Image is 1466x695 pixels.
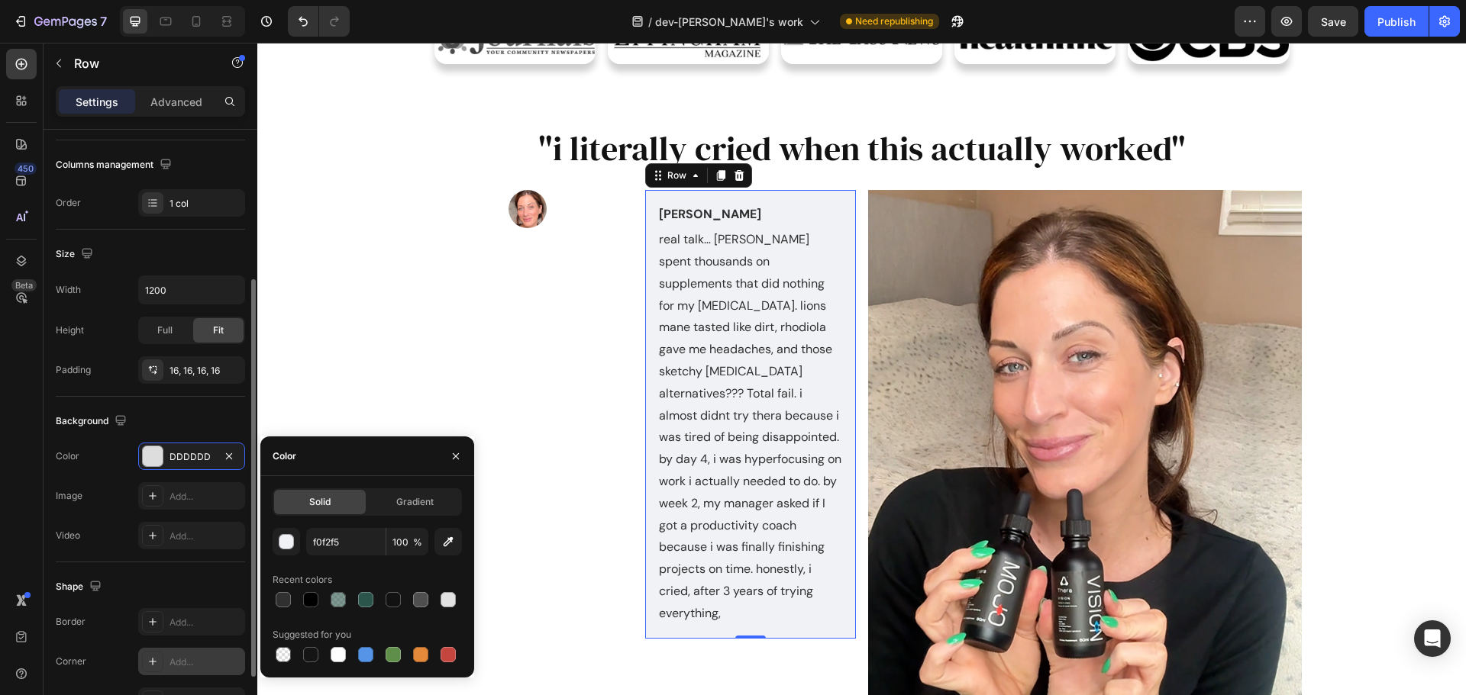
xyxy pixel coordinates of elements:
[288,6,350,37] div: Undo/Redo
[56,489,82,503] div: Image
[170,616,241,629] div: Add...
[170,490,241,504] div: Add...
[170,655,241,669] div: Add...
[273,449,296,463] div: Color
[648,14,652,30] span: /
[1308,6,1358,37] button: Save
[273,628,351,642] div: Suggested for you
[1364,6,1429,37] button: Publish
[213,323,224,337] span: Fit
[170,450,214,464] div: DDDDDD
[306,528,386,555] input: Eg: FFFFFF
[15,162,37,175] div: 450
[1377,14,1416,30] div: Publish
[1414,620,1451,657] div: Open Intercom Messenger
[56,411,130,432] div: Background
[655,14,803,30] span: dev-[PERSON_NAME]'s work
[56,155,175,175] div: Columns management
[396,495,434,509] span: Gradient
[56,655,86,668] div: Corner
[6,6,114,37] button: 7
[56,196,81,210] div: Order
[139,276,244,304] input: Auto
[413,536,422,549] span: %
[56,449,79,463] div: Color
[56,529,80,542] div: Video
[400,159,586,185] div: Rich Text Editor. Editing area: main
[56,615,86,629] div: Border
[170,529,241,543] div: Add...
[400,185,586,583] div: Rich Text Editor. Editing area: main
[273,573,332,587] div: Recent colors
[157,323,173,337] span: Full
[11,279,37,291] div: Beta
[56,577,105,597] div: Shape
[100,12,107,31] p: 7
[257,43,1466,695] iframe: To enrich screen reader interactions, please activate Accessibility in Grammarly extension settings
[611,147,1045,664] img: 1757087658-Used%20in%20story%20boards.00_26_35_01.Still002%202.png
[402,161,585,183] p: [PERSON_NAME]
[74,54,204,72] p: Row
[170,197,241,211] div: 1 col
[56,283,81,297] div: Width
[76,94,118,110] p: Settings
[407,126,432,140] div: Row
[309,495,331,509] span: Solid
[150,94,202,110] p: Advanced
[855,14,933,28] span: Need republishing
[56,244,96,265] div: Size
[1321,15,1346,28] span: Save
[56,363,91,377] div: Padding
[402,186,585,406] p: real talk… [PERSON_NAME] spent thousands on supplements that did nothing for my [MEDICAL_DATA]. l...
[402,406,585,581] p: by day 4, i was hyperfocusing on work i actually needed to do. by week 2, my manager asked if I g...
[56,323,84,337] div: Height
[170,364,241,378] div: 16, 16, 16, 16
